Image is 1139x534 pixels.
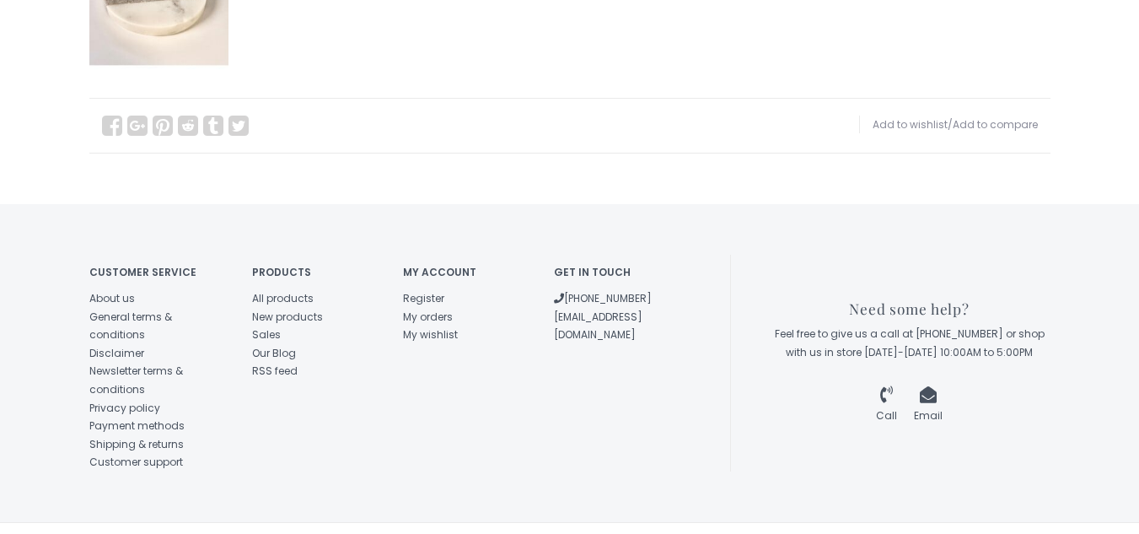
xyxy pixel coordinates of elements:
h4: My account [403,267,529,278]
a: Disclaimer [89,346,144,360]
a: Payment methods [89,418,185,433]
a: Add to compare [953,117,1038,132]
a: Add to wishlist [873,117,948,132]
h4: Customer service [89,267,228,278]
a: Privacy policy [89,401,160,415]
a: RSS feed [252,364,298,378]
a: Email [914,390,943,423]
a: Pin It [153,116,173,136]
a: Call [876,390,897,423]
a: My orders [403,310,453,324]
a: Share on Tumblr [203,116,223,136]
div: / [859,116,1038,134]
a: General terms & conditions [89,310,172,343]
h3: Need some help? [769,301,1050,317]
a: Share on Reddit [178,116,198,136]
a: Our Blog [252,346,296,360]
a: Share on Twitter [228,116,249,136]
a: [PHONE_NUMBER] [554,291,652,305]
a: New products [252,310,323,324]
a: Newsletter terms & conditions [89,364,183,396]
span: Feel free to give us a call at [PHONE_NUMBER] or shop with us in store [DATE]-[DATE] 10:00AM to 5... [775,326,1045,359]
a: [EMAIL_ADDRESS][DOMAIN_NAME] [554,310,642,343]
a: About us [89,291,135,305]
h4: Get in touch [554,267,680,278]
a: Share on Google+ [127,116,148,136]
a: All products [252,291,314,305]
a: Share on Facebook [102,116,122,136]
a: Customer support [89,455,183,469]
a: Shipping & returns [89,437,184,451]
a: My wishlist [403,327,458,342]
a: Register [403,291,444,305]
h4: Products [252,267,378,278]
a: Sales [252,327,281,342]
